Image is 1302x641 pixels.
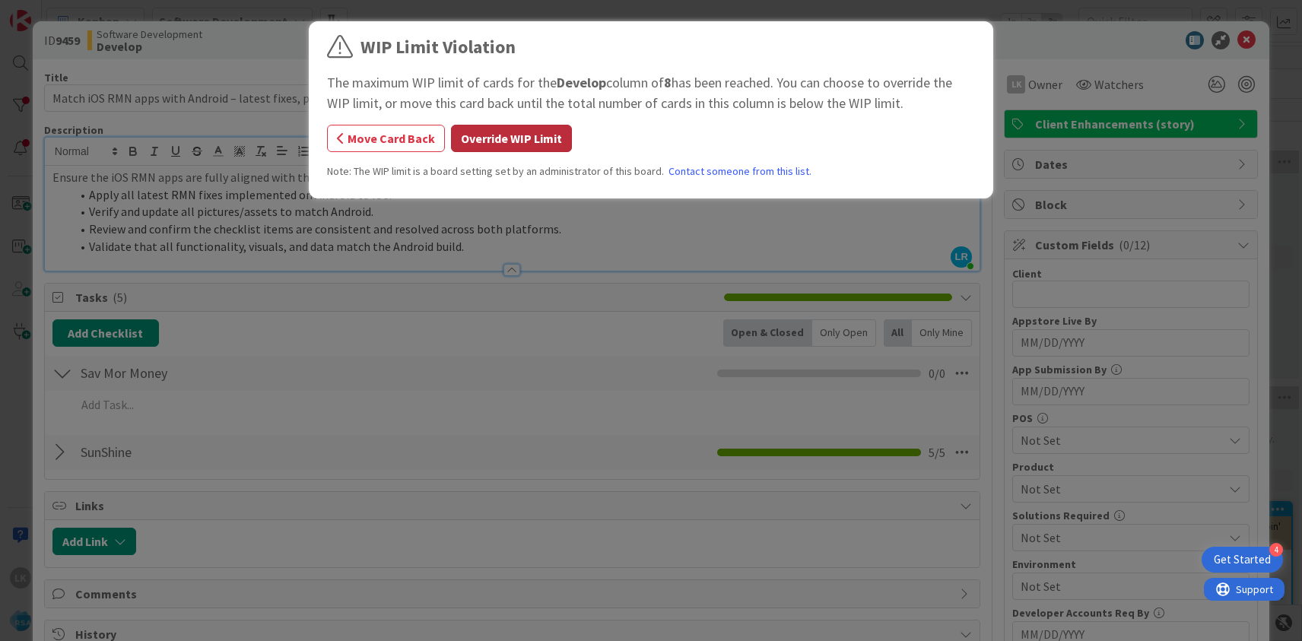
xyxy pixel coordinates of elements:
[360,33,516,61] div: WIP Limit Violation
[1202,547,1283,573] div: Open Get Started checklist, remaining modules: 4
[327,125,445,152] button: Move Card Back
[1269,543,1283,557] div: 4
[664,74,672,91] b: 8
[557,74,606,91] b: Develop
[327,72,975,113] div: The maximum WIP limit of cards for the column of has been reached. You can choose to override the...
[1214,552,1271,567] div: Get Started
[32,2,69,21] span: Support
[327,163,975,179] div: Note: The WIP limit is a board setting set by an administrator of this board.
[451,125,572,152] button: Override WIP Limit
[668,163,811,179] a: Contact someone from this list.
